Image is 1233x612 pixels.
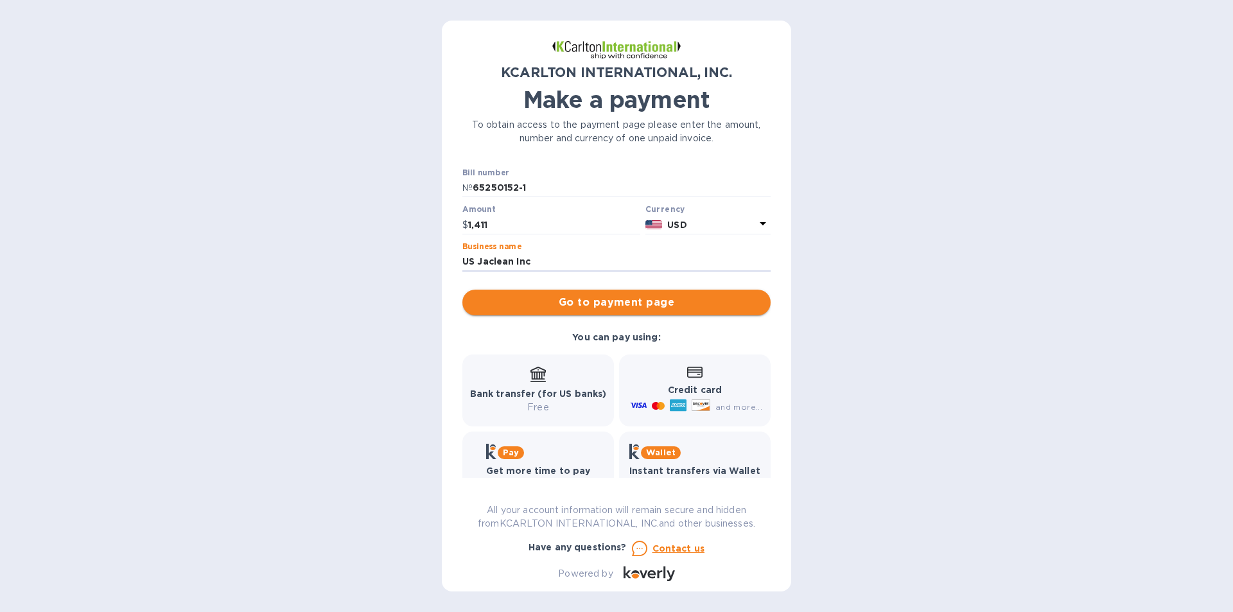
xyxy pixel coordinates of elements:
[501,64,731,80] b: KCARLTON INTERNATIONAL, INC.
[470,401,607,414] p: Free
[462,86,771,113] h1: Make a payment
[462,218,468,232] p: $
[462,290,771,315] button: Go to payment page
[667,220,686,230] b: USD
[645,220,663,229] img: USD
[629,466,760,476] b: Instant transfers via Wallet
[486,478,591,491] p: Up to 12 weeks
[668,385,722,395] b: Credit card
[486,466,591,476] b: Get more time to pay
[715,402,762,412] span: and more...
[473,179,771,198] input: Enter bill number
[462,252,771,272] input: Enter business name
[462,181,473,195] p: №
[462,503,771,530] p: All your account information will remain secure and hidden from KCARLTON INTERNATIONAL, INC. and ...
[462,243,521,250] label: Business name
[473,295,760,310] span: Go to payment page
[462,206,495,214] label: Amount
[572,332,660,342] b: You can pay using:
[646,448,676,457] b: Wallet
[462,118,771,145] p: To obtain access to the payment page please enter the amount, number and currency of one unpaid i...
[645,204,685,214] b: Currency
[462,169,509,177] label: Bill number
[503,448,519,457] b: Pay
[470,389,607,399] b: Bank transfer (for US banks)
[529,542,627,552] b: Have any questions?
[558,567,613,581] p: Powered by
[652,543,705,554] u: Contact us
[468,215,640,234] input: 0.00
[629,478,760,491] p: Free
